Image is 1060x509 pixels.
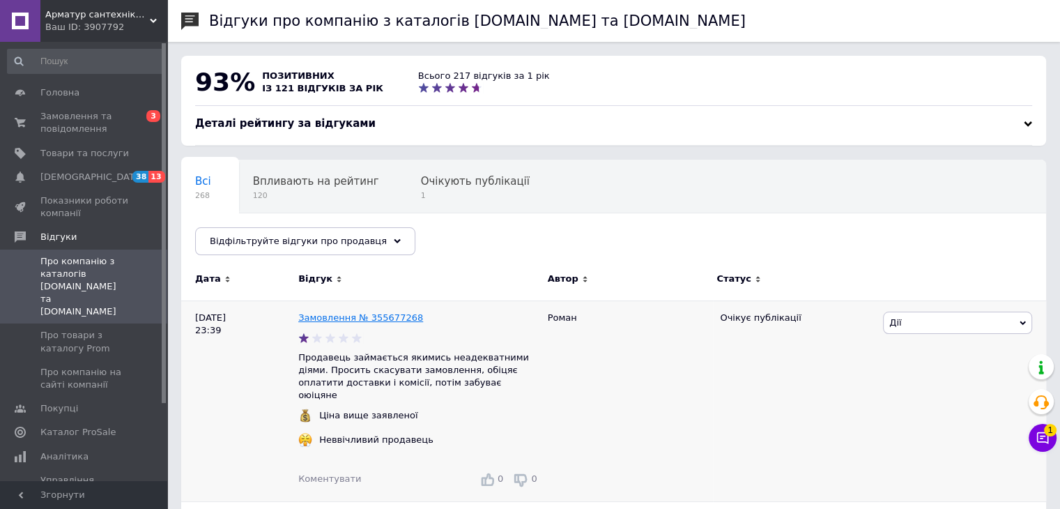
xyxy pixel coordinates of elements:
p: Продавець займається якимись неадекватними діями. Просить скасувати замовлення, обіцяє оплатити д... [298,351,541,402]
span: 0 [498,473,503,484]
div: Неввічливий продавець [316,434,437,446]
div: Деталі рейтингу за відгуками [195,116,1032,131]
div: Ваш ID: 3907792 [45,21,167,33]
span: 120 [253,190,379,201]
span: 1 [421,190,530,201]
span: [DEMOGRAPHIC_DATA] [40,171,144,183]
span: 268 [195,190,211,201]
span: Статус [716,273,751,285]
span: Опубліковані без комен... [195,228,337,241]
span: 93% [195,68,255,96]
input: Пошук [7,49,164,74]
span: Арматур сантехніка та опалення [45,8,150,21]
span: Каталог ProSale [40,426,116,439]
span: із 121 відгуків за рік [262,83,383,93]
div: Коментувати [298,473,361,485]
span: Аналітика [40,450,89,463]
span: Про компанію на сайті компанії [40,366,129,391]
span: позитивних [262,70,335,81]
span: Про товари з каталогу Prom [40,329,129,354]
span: Очікують публікації [421,175,530,188]
span: Відфільтруйте відгуки про продавця [210,236,387,246]
div: Опубліковані без коментаря [181,213,364,266]
span: Автор [548,273,578,285]
span: 38 [132,171,148,183]
div: Всього 217 відгуків за 1 рік [418,70,550,82]
span: Дата [195,273,221,285]
img: :moneybag: [298,409,312,423]
span: Дії [889,317,901,328]
span: Відгук [298,273,332,285]
span: Головна [40,86,79,99]
span: 3 [146,110,160,122]
div: [DATE] 23:39 [181,301,298,501]
button: Чат з покупцем1 [1029,424,1057,452]
span: Про компанію з каталогів [DOMAIN_NAME] та [DOMAIN_NAME] [40,255,129,319]
span: Замовлення та повідомлення [40,110,129,135]
span: Всі [195,175,211,188]
a: Замовлення № 355677268 [298,312,423,323]
span: Деталі рейтингу за відгуками [195,117,376,130]
h1: Відгуки про компанію з каталогів [DOMAIN_NAME] та [DOMAIN_NAME] [209,13,746,29]
span: 0 [531,473,537,484]
span: Управління сайтом [40,474,129,499]
span: Показники роботи компанії [40,195,129,220]
span: Відгуки [40,231,77,243]
div: Ціна вище заявленої [316,409,422,422]
span: Товари та послуги [40,147,129,160]
span: Коментувати [298,473,361,484]
span: Впливають на рейтинг [253,175,379,188]
img: :triumph: [298,433,312,447]
span: 1 [1044,424,1057,436]
span: Покупці [40,402,78,415]
div: Роман [541,301,714,501]
div: Очікує публікації [720,312,873,324]
span: 13 [148,171,164,183]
